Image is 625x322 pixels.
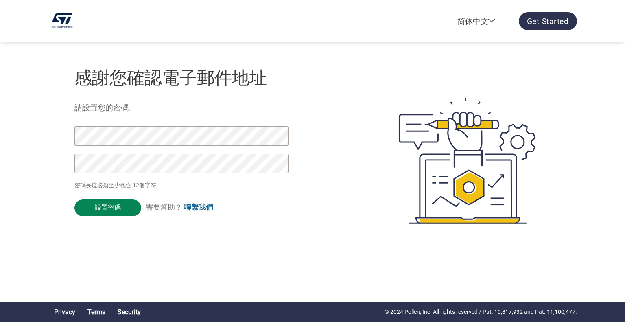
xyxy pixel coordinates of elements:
span: 需要幫助？ [146,202,213,212]
a: Get Started [519,12,577,30]
img: STMicroelectronics [48,10,75,31]
p: 密碼長度必須至少包含 12個字符 [74,181,292,190]
input: 設置密碼 [74,199,141,216]
h1: 感謝您確認電子郵件地址 [74,65,360,91]
a: Security [118,308,141,316]
p: © 2024 Pollen, Inc. All rights reserved / Pat. 10,817,932 and Pat. 11,100,477. [385,308,577,316]
h5: 請設置您的密碼。 [74,103,360,113]
img: create-password [384,53,551,269]
a: Terms [87,308,105,316]
a: Privacy [54,308,75,316]
a: 聯繫我們 [184,203,213,211]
